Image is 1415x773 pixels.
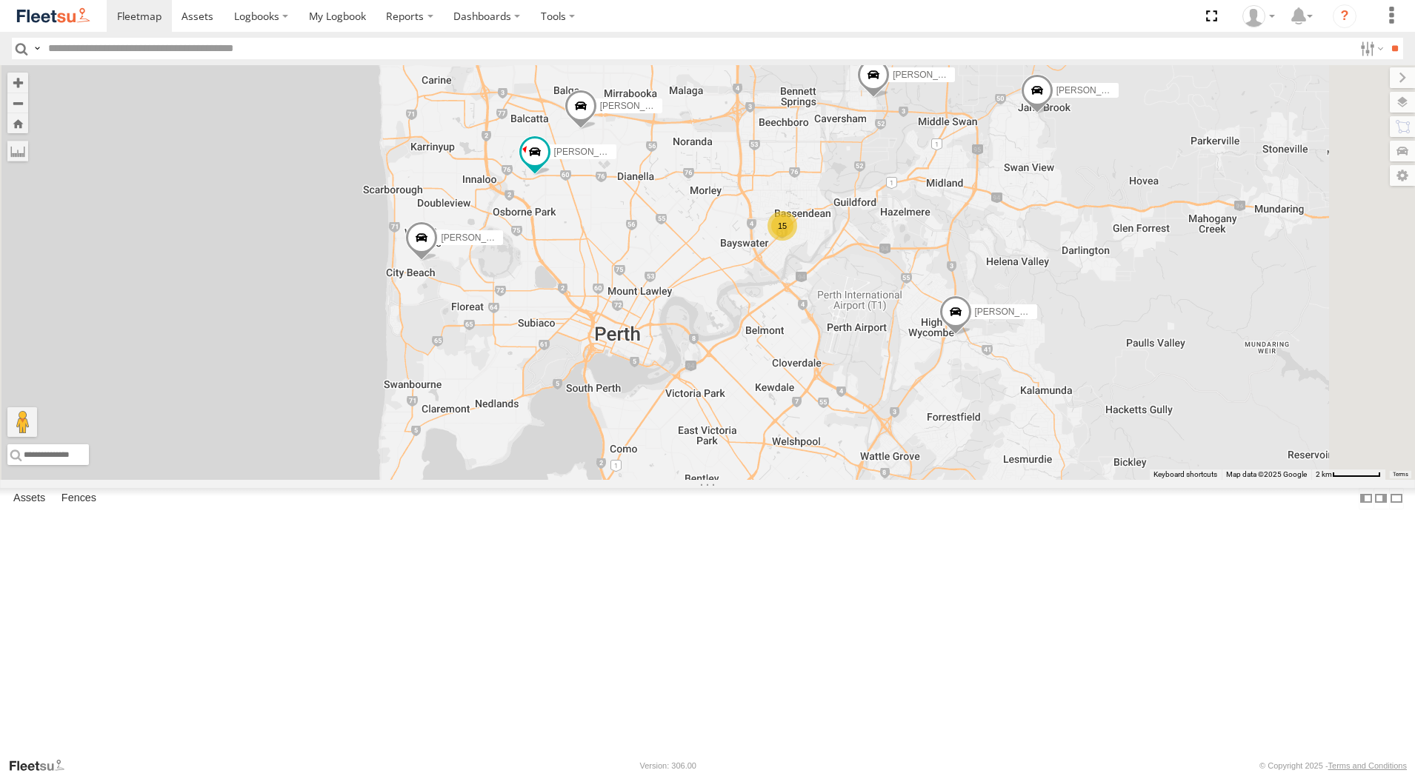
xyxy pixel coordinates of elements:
label: Map Settings [1390,165,1415,186]
a: Visit our Website [8,758,76,773]
label: Dock Summary Table to the Left [1359,488,1374,509]
label: Fences [54,488,104,509]
div: Version: 306.00 [640,761,696,770]
button: Drag Pegman onto the map to open Street View [7,407,37,437]
button: Zoom in [7,73,28,93]
button: Zoom Home [7,113,28,133]
img: fleetsu-logo-horizontal.svg [15,6,92,26]
button: Map scale: 2 km per 62 pixels [1311,469,1385,480]
a: Terms and Conditions [1328,761,1407,770]
button: Keyboard shortcuts [1153,469,1217,480]
button: Zoom out [7,93,28,113]
label: Search Query [31,38,43,59]
div: © Copyright 2025 - [1259,761,1407,770]
i: ? [1333,4,1356,28]
span: 2 km [1316,470,1332,478]
a: Terms (opens in new tab) [1393,472,1408,478]
label: Search Filter Options [1354,38,1386,59]
span: [PERSON_NAME] - 1IFQ597 - 0448 957 648 [975,307,1153,317]
span: [PERSON_NAME] - 1HSL057 - 0432 500 936 [600,101,780,111]
label: Hide Summary Table [1389,488,1404,509]
span: [PERSON_NAME] - 1IEJ853 - 0431 343 641 [441,233,616,244]
span: [PERSON_NAME] - 1IAU453 - 0408 092 213 [893,70,1071,81]
label: Assets [6,488,53,509]
label: Dock Summary Table to the Right [1374,488,1388,509]
label: Measure [7,141,28,161]
span: [PERSON_NAME] - 1EVQ862 [554,147,673,157]
div: 15 [768,211,797,241]
span: Map data ©2025 Google [1226,470,1307,478]
div: Ben Barnes-Gott [1237,5,1280,27]
span: [PERSON_NAME] -1HSK204 [1056,85,1173,96]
